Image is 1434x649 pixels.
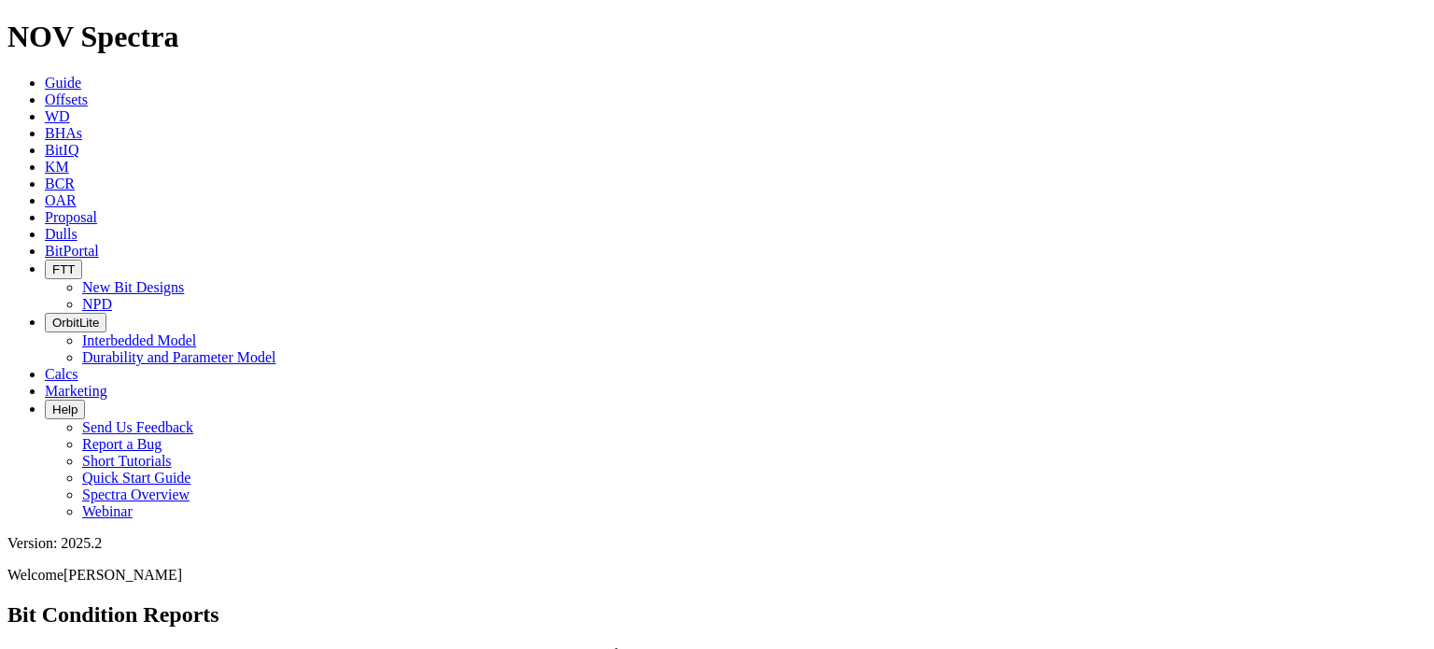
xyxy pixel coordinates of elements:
button: OrbitLite [45,313,106,332]
button: FTT [45,260,82,279]
a: BCR [45,176,75,191]
a: KM [45,159,69,175]
a: BHAs [45,125,82,141]
h2: Bit Condition Reports [7,602,1427,628]
a: Calcs [45,366,78,382]
a: Short Tutorials [82,453,172,469]
span: OrbitLite [52,316,99,330]
a: Webinar [82,503,133,519]
a: Durability and Parameter Model [82,349,276,365]
a: Marketing [45,383,107,399]
span: FTT [52,262,75,276]
a: Dulls [45,226,77,242]
a: Guide [45,75,81,91]
button: Help [45,400,85,419]
p: Welcome [7,567,1427,584]
a: Report a Bug [82,436,162,452]
a: New Bit Designs [82,279,184,295]
a: BitPortal [45,243,99,259]
a: Offsets [45,92,88,107]
div: Version: 2025.2 [7,535,1427,552]
a: Proposal [45,209,97,225]
a: Send Us Feedback [82,419,193,435]
a: Spectra Overview [82,487,190,502]
a: NPD [82,296,112,312]
span: [PERSON_NAME] [63,567,182,583]
span: Help [52,402,77,416]
a: WD [45,108,70,124]
a: Quick Start Guide [82,470,190,486]
a: Interbedded Model [82,332,196,348]
a: OAR [45,192,77,208]
a: BitIQ [45,142,78,158]
h1: NOV Spectra [7,20,1427,54]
